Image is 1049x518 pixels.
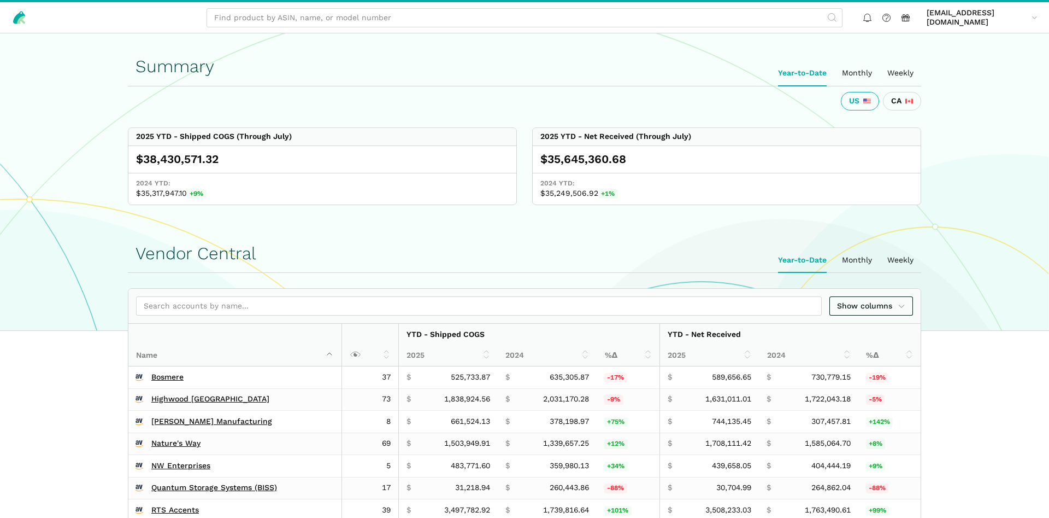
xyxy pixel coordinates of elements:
[444,505,490,515] span: 3,497,782.92
[406,505,411,515] span: $
[597,345,660,366] th: %Δ: activate to sort column ascending
[540,132,691,142] div: 2025 YTD - Net Received (Through July)
[668,330,741,339] strong: YTD - Net Received
[866,373,889,383] span: -19%
[668,483,672,493] span: $
[858,388,921,411] td: -5.29%
[811,461,851,471] span: 404,444.19
[767,461,771,471] span: $
[341,433,398,455] td: 69
[660,345,759,366] th: 2025: activate to sort column ascending
[543,439,589,449] span: 1,339,657.25
[767,505,771,515] span: $
[550,461,589,471] span: 359,980.13
[597,455,659,478] td: 34.39%
[151,505,199,515] a: RTS Accents
[668,461,672,471] span: $
[406,439,411,449] span: $
[444,439,490,449] span: 1,503,949.91
[866,439,886,449] span: +8%
[880,248,921,273] ui-tab: Weekly
[668,439,672,449] span: $
[151,394,269,404] a: Highwood [GEOGRAPHIC_DATA]
[767,373,771,382] span: $
[858,433,921,455] td: 7.76%
[805,505,851,515] span: 1,763,490.61
[767,483,771,493] span: $
[866,506,889,516] span: +99%
[604,462,628,472] span: +34%
[406,330,485,339] strong: YTD - Shipped COGS
[540,152,913,167] div: $35,645,360.68
[811,483,851,493] span: 264,862.04
[207,8,842,27] input: Find product by ASIN, name, or model number
[837,300,906,312] span: Show columns
[505,483,510,493] span: $
[858,345,921,366] th: %Δ: activate to sort column ascending
[604,373,627,383] span: -17%
[341,366,398,388] td: 37
[880,61,921,86] ui-tab: Weekly
[597,477,659,499] td: -88.01%
[505,461,510,471] span: $
[811,417,851,427] span: 307,457.81
[136,189,509,199] span: $35,317,947.10
[805,394,851,404] span: 1,722,043.18
[604,417,628,427] span: +75%
[863,97,871,105] img: 226-united-states-3a775d967d35a21fe9d819e24afa6dfbf763e8f1ec2e2b5a04af89618ae55acb.svg
[406,394,411,404] span: $
[866,462,886,472] span: +9%
[136,132,292,142] div: 2025 YTD - Shipped COGS (Through July)
[550,417,589,427] span: 378,198.97
[444,394,490,404] span: 1,838,924.56
[151,439,201,449] a: Nature's Way
[858,477,921,499] td: -88.41%
[849,96,859,106] span: US
[767,439,771,449] span: $
[136,296,822,316] input: Search accounts by name...
[597,388,659,411] td: -9.46%
[759,345,858,366] th: 2024: activate to sort column ascending
[451,461,490,471] span: 483,771.60
[406,461,411,471] span: $
[151,461,210,471] a: NW Enterprises
[406,373,411,382] span: $
[834,61,880,86] ui-tab: Monthly
[505,373,510,382] span: $
[712,461,751,471] span: 439,658.05
[151,483,277,493] a: Quantum Storage Systems (BISS)
[829,296,914,316] a: Show columns
[858,366,921,388] td: -19.31%
[712,417,751,427] span: 744,135.45
[858,411,921,433] td: 142.03%
[543,505,589,515] span: 1,739,816.64
[341,455,398,478] td: 5
[891,96,901,106] span: CA
[805,439,851,449] span: 1,585,064.70
[136,179,509,189] span: 2024 YTD:
[770,248,834,273] ui-tab: Year-to-Date
[668,394,672,404] span: $
[767,417,771,427] span: $
[398,345,498,366] th: 2025: activate to sort column ascending
[597,411,659,433] td: 74.91%
[866,484,889,493] span: -88%
[151,373,184,382] a: Bosmere
[128,324,341,366] th: Name : activate to sort column descending
[866,417,893,427] span: +142%
[767,394,771,404] span: $
[406,417,411,427] span: $
[705,439,751,449] span: 1,708,111.42
[598,189,618,199] span: +1%
[505,439,510,449] span: $
[505,417,510,427] span: $
[866,395,885,405] span: -5%
[550,483,589,493] span: 260,443.86
[905,97,913,105] img: 243-canada-6dcbff6b5ddfbc3d576af9e026b5d206327223395eaa30c1e22b34077c083801.svg
[451,373,490,382] span: 525,733.87
[668,373,672,382] span: $
[543,394,589,404] span: 2,031,170.28
[135,244,914,263] h1: Vendor Central
[341,324,398,366] th: : activate to sort column ascending
[668,417,672,427] span: $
